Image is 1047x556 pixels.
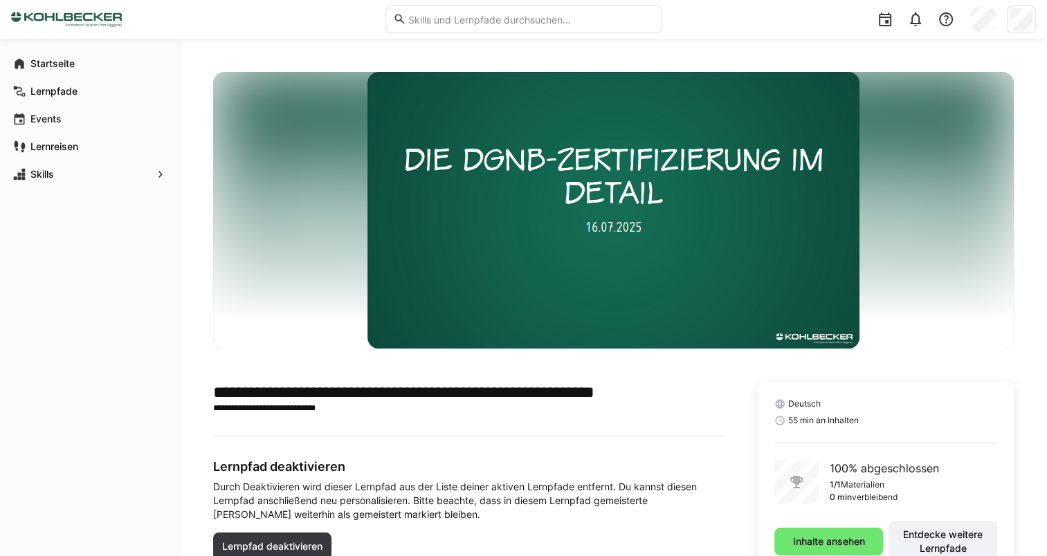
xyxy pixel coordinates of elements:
[830,492,852,503] p: 0 min
[774,528,883,555] button: Inhalte ansehen
[841,479,884,490] p: Materialien
[895,528,990,555] span: Entdecke weitere Lernpfade
[213,458,725,474] h3: Lernpfad deaktivieren
[830,479,841,490] p: 1/1
[213,480,725,521] span: Durch Deaktivieren wird dieser Lernpfad aus der Liste deiner aktiven Lernpfade entfernt. Du kanns...
[791,535,867,548] span: Inhalte ansehen
[852,492,898,503] p: verbleibend
[788,398,821,409] span: Deutsch
[220,539,325,553] span: Lernpfad deaktivieren
[788,415,859,426] span: 55 min an Inhalten
[406,13,654,26] input: Skills und Lernpfade durchsuchen…
[830,460,938,476] p: 100% abgeschlossen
